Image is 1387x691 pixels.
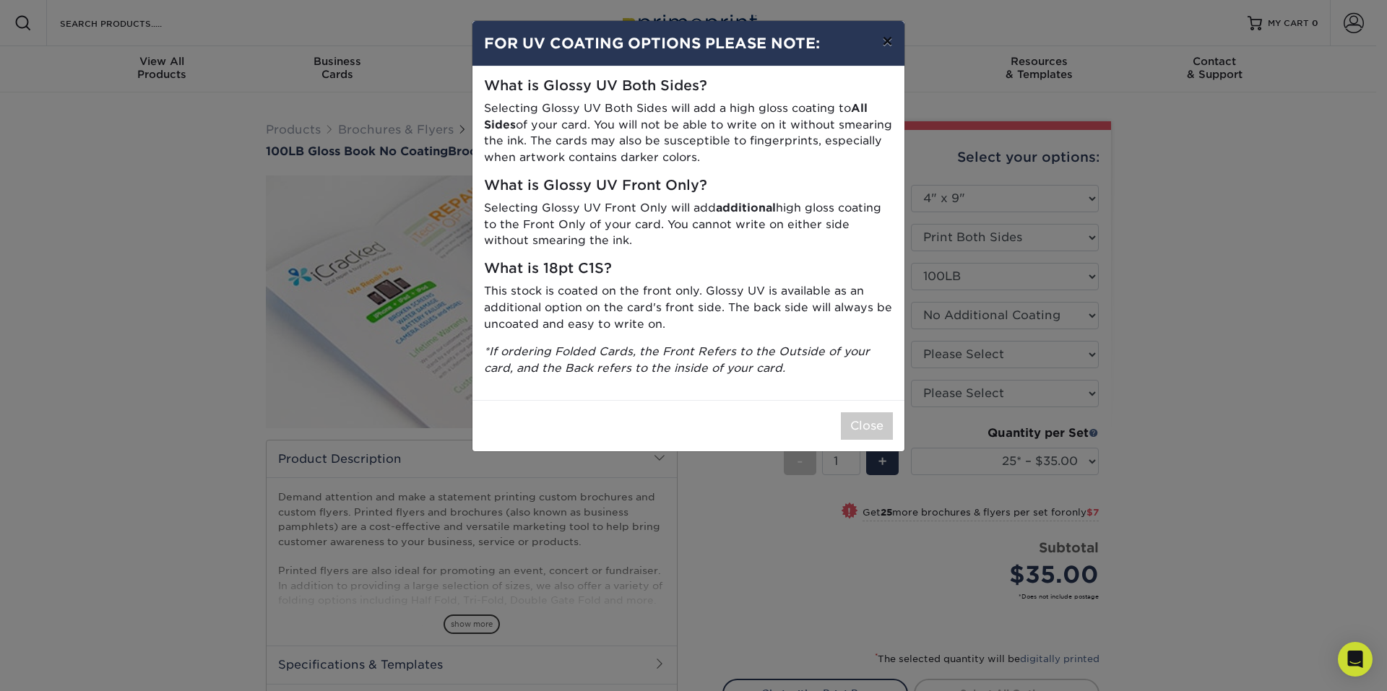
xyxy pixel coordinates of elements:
strong: additional [716,201,776,214]
div: Open Intercom Messenger [1338,642,1373,677]
button: × [870,21,904,61]
h5: What is 18pt C1S? [484,261,893,277]
h4: FOR UV COATING OPTIONS PLEASE NOTE: [484,32,893,54]
p: This stock is coated on the front only. Glossy UV is available as an additional option on the car... [484,283,893,332]
p: Selecting Glossy UV Front Only will add high gloss coating to the Front Only of your card. You ca... [484,200,893,249]
button: Close [841,412,893,440]
strong: All Sides [484,101,868,131]
p: Selecting Glossy UV Both Sides will add a high gloss coating to of your card. You will not be abl... [484,100,893,166]
h5: What is Glossy UV Front Only? [484,178,893,194]
h5: What is Glossy UV Both Sides? [484,78,893,95]
i: *If ordering Folded Cards, the Front Refers to the Outside of your card, and the Back refers to t... [484,344,870,375]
